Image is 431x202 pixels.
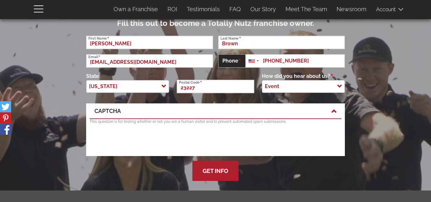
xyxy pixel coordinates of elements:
a: FAQ [225,3,246,16]
input: +1 201-555-0123 [246,54,345,68]
iframe: reCAPTCHA [90,128,187,153]
a: CAPTCHA [94,107,337,115]
div: United States: +1 [246,55,261,67]
a: Meet The Team [281,3,332,16]
input: Email [86,54,213,68]
h3: Fill this out to become a Totally Nutz franchise owner. [86,19,345,27]
a: Testimonials [182,3,225,16]
input: First Name [86,36,213,49]
span: Event [262,80,286,93]
button: Get Info [192,161,239,181]
span: State [86,73,102,79]
span: Virginia [86,80,124,93]
input: Last Name [218,36,345,49]
span: Virginia [86,80,169,93]
a: Own a Franchise [109,3,163,16]
a: Newsroom [332,3,371,16]
span: Phone [218,54,246,68]
p: This question is for testing whether or not you are a human visitor and to prevent automated spam... [90,119,341,124]
a: ROI [163,3,182,16]
span: Event [262,80,345,93]
input: Postal Code [177,80,255,93]
a: Our Story [246,3,281,16]
span: How did you hear about us? [262,73,333,79]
